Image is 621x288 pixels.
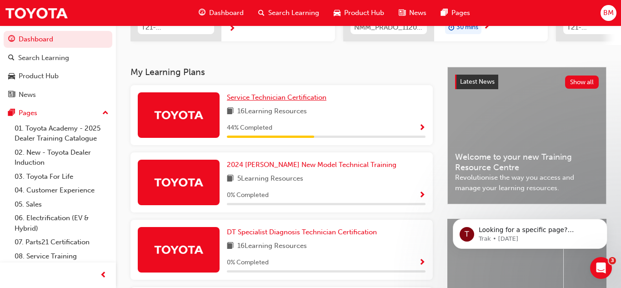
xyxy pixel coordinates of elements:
[154,107,204,123] img: Trak
[227,106,234,117] span: book-icon
[154,174,204,190] img: Trak
[258,7,265,19] span: search-icon
[11,235,112,249] a: 07. Parts21 Certification
[11,146,112,170] a: 02. New - Toyota Dealer Induction
[19,90,36,100] div: News
[434,4,477,22] a: pages-iconPages
[209,8,244,18] span: Dashboard
[603,8,614,18] span: BM
[344,8,384,18] span: Product Hub
[483,23,490,31] span: next-icon
[409,8,426,18] span: News
[237,106,307,117] span: 16 Learning Resources
[227,241,234,252] span: book-icon
[460,78,495,86] span: Latest News
[251,4,326,22] a: search-iconSearch Learning
[102,107,109,119] span: up-icon
[227,228,377,236] span: DT Specialist Diagnosis Technician Certification
[227,258,269,268] span: 0 % Completed
[354,22,423,33] span: NMM_PRADO_112024_MODULE_1
[8,72,15,81] span: car-icon
[4,105,112,121] button: Pages
[154,242,204,258] img: Trak
[609,257,616,264] span: 3
[601,5,616,21] button: BM
[227,92,330,103] a: Service Technician Certification
[4,31,112,48] a: Dashboard
[11,183,112,197] a: 04. Customer Experience
[448,22,455,34] span: duration-icon
[237,173,303,185] span: 5 Learning Resources
[229,25,235,33] span: next-icon
[8,35,15,44] span: guage-icon
[100,270,107,281] span: prev-icon
[419,190,426,201] button: Show Progress
[419,122,426,134] button: Show Progress
[4,29,112,105] button: DashboardSearch LearningProduct HubNews
[4,86,112,103] a: News
[8,54,15,62] span: search-icon
[565,76,599,89] button: Show all
[451,8,470,18] span: Pages
[11,211,112,235] a: 06. Electrification (EV & Hybrid)
[237,241,307,252] span: 16 Learning Resources
[227,227,381,237] a: DT Specialist Diagnosis Technician Certification
[227,160,400,170] a: 2024 [PERSON_NAME] New Model Technical Training
[191,4,251,22] a: guage-iconDashboard
[227,93,326,101] span: Service Technician Certification
[455,172,599,193] span: Revolutionise the way you access and manage your learning resources.
[399,7,406,19] span: news-icon
[447,67,606,204] a: Latest NewsShow allWelcome to your new Training Resource CentreRevolutionise the way you access a...
[5,3,68,23] img: Trak
[419,257,426,268] button: Show Progress
[11,249,112,263] a: 08. Service Training
[4,68,112,85] a: Product Hub
[419,192,426,200] span: Show Progress
[456,22,478,33] span: 30 mins
[227,123,272,133] span: 44 % Completed
[11,121,112,146] a: 01. Toyota Academy - 2025 Dealer Training Catalogue
[141,22,210,33] span: T21-STCHS_PRE_READ
[326,4,391,22] a: car-iconProduct Hub
[19,108,37,118] div: Pages
[19,71,59,81] div: Product Hub
[227,190,269,201] span: 0 % Completed
[439,200,621,263] iframe: Intercom notifications message
[419,259,426,267] span: Show Progress
[199,7,205,19] span: guage-icon
[441,7,448,19] span: pages-icon
[8,109,15,117] span: pages-icon
[11,170,112,184] a: 03. Toyota For Life
[455,152,599,172] span: Welcome to your new Training Resource Centre
[8,91,15,99] span: news-icon
[227,173,234,185] span: book-icon
[268,8,319,18] span: Search Learning
[227,161,396,169] span: 2024 [PERSON_NAME] New Model Technical Training
[11,197,112,212] a: 05. Sales
[18,53,69,63] div: Search Learning
[455,75,599,89] a: Latest NewsShow all
[391,4,434,22] a: news-iconNews
[4,50,112,66] a: Search Learning
[334,7,341,19] span: car-icon
[419,124,426,132] span: Show Progress
[590,257,612,279] iframe: Intercom live chat
[130,67,433,77] h3: My Learning Plans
